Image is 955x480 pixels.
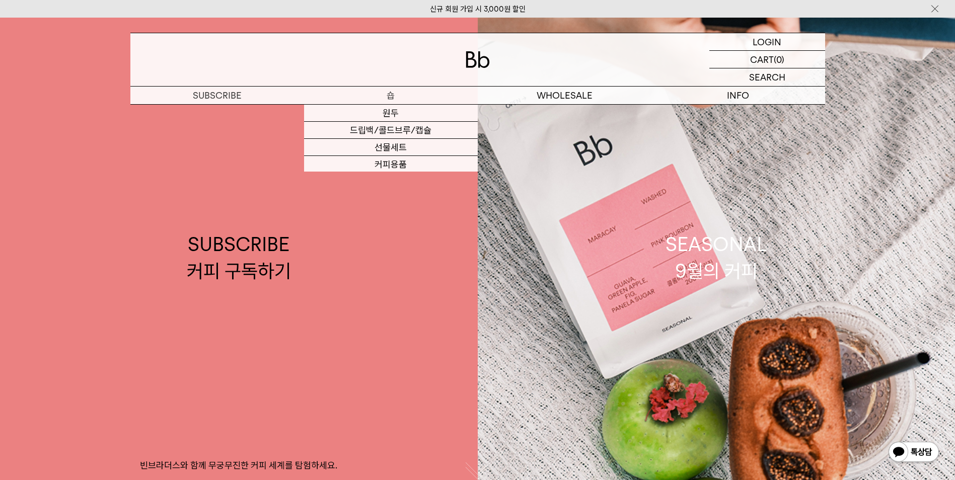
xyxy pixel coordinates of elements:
[187,231,291,284] div: SUBSCRIBE 커피 구독하기
[130,87,304,104] a: SUBSCRIBE
[753,33,781,50] p: LOGIN
[888,441,940,465] img: 카카오톡 채널 1:1 채팅 버튼
[304,156,478,173] a: 커피용품
[774,51,784,68] p: (0)
[304,122,478,139] a: 드립백/콜드브루/캡슐
[666,231,767,284] div: SEASONAL 9월의 커피
[304,87,478,104] a: 숍
[430,5,526,14] a: 신규 회원 가입 시 3,000원 할인
[478,87,651,104] p: WHOLESALE
[709,33,825,51] a: LOGIN
[749,68,785,86] p: SEARCH
[466,51,490,68] img: 로고
[709,51,825,68] a: CART (0)
[750,51,774,68] p: CART
[304,139,478,156] a: 선물세트
[651,87,825,104] p: INFO
[304,105,478,122] a: 원두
